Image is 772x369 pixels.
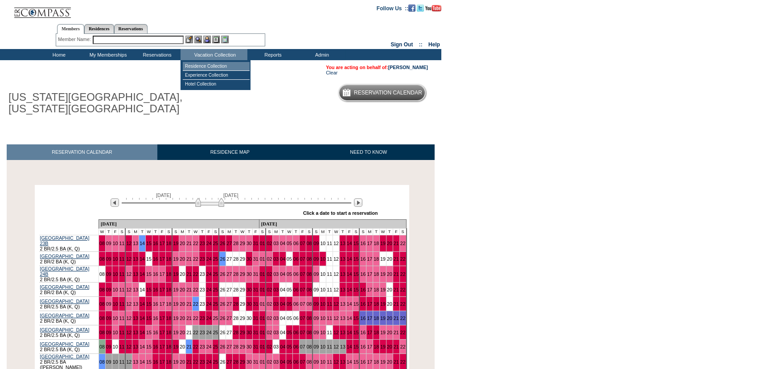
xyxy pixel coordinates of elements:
[287,287,292,292] a: 05
[126,271,131,277] a: 12
[408,5,415,10] a: Become our fan on Facebook
[246,301,252,307] a: 30
[273,287,279,292] a: 03
[226,301,232,307] a: 27
[226,256,232,262] a: 27
[307,271,312,277] a: 08
[400,241,406,246] a: 22
[200,256,205,262] a: 23
[333,256,339,262] a: 12
[206,241,212,246] a: 24
[253,316,259,321] a: 31
[320,256,325,262] a: 10
[113,301,118,307] a: 10
[193,301,198,307] a: 22
[40,299,90,304] a: [GEOGRAPHIC_DATA]
[146,316,152,321] a: 15
[233,301,238,307] a: 28
[326,70,337,75] a: Clear
[273,271,279,277] a: 03
[213,316,218,321] a: 25
[354,90,422,96] h5: Reservation Calendar
[99,301,105,307] a: 08
[233,316,238,321] a: 28
[388,65,428,70] a: [PERSON_NAME]
[140,301,145,307] a: 14
[173,316,178,321] a: 19
[273,256,279,262] a: 03
[296,49,345,60] td: Admin
[425,5,441,10] a: Subscribe to our YouTube Channel
[153,241,158,246] a: 16
[146,301,152,307] a: 15
[327,301,332,307] a: 11
[160,316,165,321] a: 17
[320,316,325,321] a: 10
[146,287,152,292] a: 15
[300,241,305,246] a: 07
[193,241,198,246] a: 22
[233,256,238,262] a: 28
[307,316,312,321] a: 08
[428,41,440,48] a: Help
[173,241,178,246] a: 19
[119,287,125,292] a: 11
[180,256,185,262] a: 20
[267,301,272,307] a: 02
[153,316,158,321] a: 16
[113,316,118,321] a: 10
[240,241,245,246] a: 29
[354,198,362,207] img: Next
[394,301,399,307] a: 21
[313,256,319,262] a: 09
[417,4,424,12] img: Follow us on Twitter
[360,287,365,292] a: 16
[40,235,90,246] a: [GEOGRAPHIC_DATA] 23B
[220,241,225,246] a: 26
[173,301,178,307] a: 19
[200,271,205,277] a: 23
[220,301,225,307] a: 26
[212,36,220,43] img: Reservations
[280,287,285,292] a: 04
[240,256,245,262] a: 29
[126,316,131,321] a: 12
[166,271,172,277] a: 18
[133,271,138,277] a: 13
[7,144,157,160] a: RESERVATION CALENDAR
[280,241,285,246] a: 04
[320,287,325,292] a: 10
[119,256,125,262] a: 11
[140,316,145,321] a: 14
[194,36,202,43] img: View
[99,256,105,262] a: 08
[226,271,232,277] a: 27
[146,256,152,262] a: 15
[387,301,392,307] a: 20
[313,287,319,292] a: 09
[126,256,131,262] a: 12
[390,41,413,48] a: Sign Out
[280,301,285,307] a: 04
[180,287,185,292] a: 20
[313,316,319,321] a: 09
[267,271,272,277] a: 02
[193,287,198,292] a: 22
[119,271,125,277] a: 11
[213,287,218,292] a: 25
[226,241,232,246] a: 27
[40,284,90,290] a: [GEOGRAPHIC_DATA]
[253,241,259,246] a: 31
[126,301,131,307] a: 12
[193,256,198,262] a: 22
[380,301,386,307] a: 19
[160,241,165,246] a: 17
[220,271,225,277] a: 26
[293,256,299,262] a: 06
[106,271,111,277] a: 09
[240,316,245,321] a: 29
[213,241,218,246] a: 25
[293,316,299,321] a: 06
[160,271,165,277] a: 17
[360,301,365,307] a: 16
